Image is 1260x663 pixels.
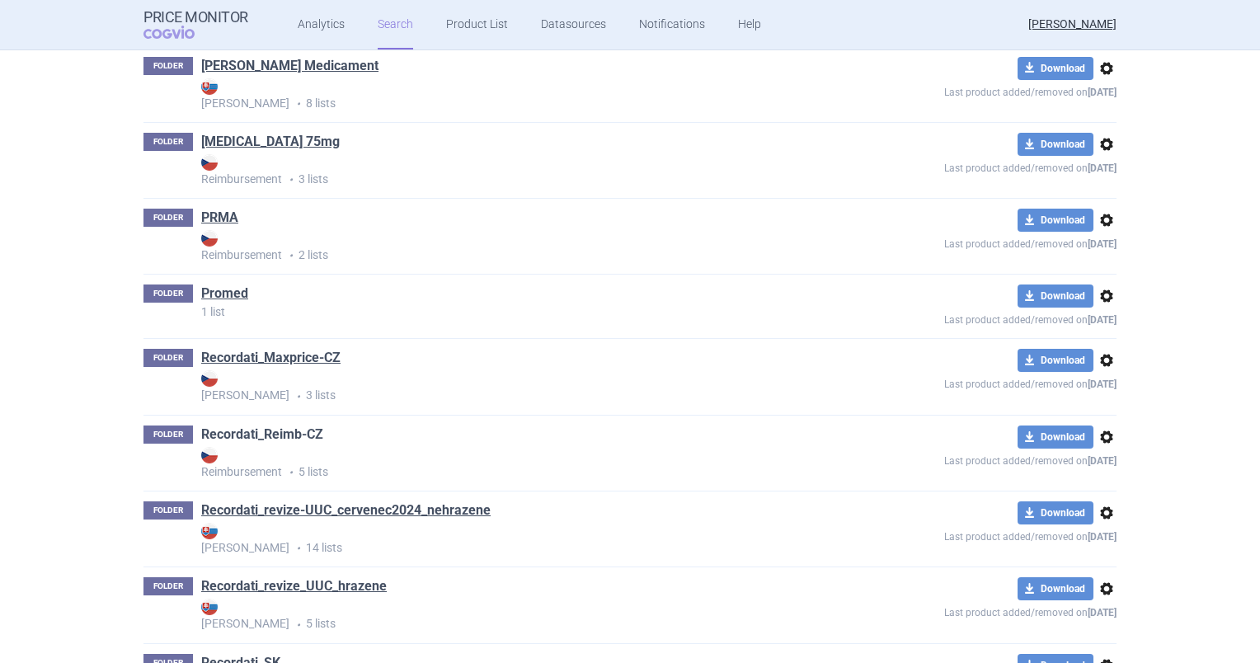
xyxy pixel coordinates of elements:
a: [PERSON_NAME] Medicament [201,57,378,75]
button: Download [1018,209,1093,232]
button: Download [1018,349,1093,372]
p: Last product added/removed on [825,600,1117,621]
img: CZ [201,447,218,463]
img: CZ [201,370,218,387]
strong: [DATE] [1088,87,1117,98]
p: Last product added/removed on [825,308,1117,328]
p: 14 lists [201,523,825,557]
h1: Recordati_revize-UUC_cervenec2024_nehrazene [201,501,491,523]
p: FOLDER [143,349,193,367]
strong: [PERSON_NAME] [201,523,825,554]
p: 5 lists [201,599,825,632]
i: • [289,388,306,405]
p: FOLDER [143,577,193,595]
p: Last product added/removed on [825,232,1117,252]
p: FOLDER [143,501,193,520]
p: Last product added/removed on [825,449,1117,469]
strong: [PERSON_NAME] [201,78,825,110]
p: 1 list [201,306,825,317]
i: • [289,617,306,633]
p: Last product added/removed on [825,156,1117,176]
strong: [DATE] [1088,455,1117,467]
strong: [DATE] [1088,314,1117,326]
strong: Reimbursement [201,230,825,261]
button: Download [1018,284,1093,308]
span: COGVIO [143,26,218,39]
h1: Recordati_Maxprice-CZ [201,349,341,370]
strong: Price Monitor [143,9,248,26]
p: 3 lists [201,370,825,404]
strong: [DATE] [1088,162,1117,174]
img: SK [201,523,218,539]
a: Recordati_Maxprice-CZ [201,349,341,367]
p: FOLDER [143,133,193,151]
p: Last product added/removed on [825,524,1117,545]
a: [MEDICAL_DATA] 75mg [201,133,340,151]
i: • [282,464,299,481]
strong: [DATE] [1088,531,1117,543]
i: • [289,96,306,112]
button: Download [1018,57,1093,80]
h1: PRMA [201,209,238,230]
strong: [PERSON_NAME] [201,370,825,402]
a: Recordati_Reimb-CZ [201,426,323,444]
img: SK [201,599,218,615]
img: CZ [201,154,218,171]
i: • [282,247,299,264]
strong: [PERSON_NAME] [201,599,825,630]
p: Last product added/removed on [825,80,1117,101]
p: FOLDER [143,209,193,227]
p: 5 lists [201,447,825,481]
p: 2 lists [201,230,825,264]
img: SK [201,78,218,95]
strong: Reimbursement [201,447,825,478]
p: 3 lists [201,154,825,188]
h1: Recordati_revize_UUC_hrazene [201,577,387,599]
p: FOLDER [143,57,193,75]
a: Promed [201,284,248,303]
button: Download [1018,577,1093,600]
h1: Pierre Fabre Medicament [201,57,378,78]
h1: Praluent 75mg [201,133,340,154]
strong: Reimbursement [201,154,825,186]
button: Download [1018,133,1093,156]
img: CZ [201,230,218,247]
h1: Recordati_Reimb-CZ [201,426,323,447]
a: Recordati_revize_UUC_hrazene [201,577,387,595]
i: • [289,540,306,557]
p: Last product added/removed on [825,372,1117,393]
a: Price MonitorCOGVIO [143,9,248,40]
button: Download [1018,501,1093,524]
button: Download [1018,426,1093,449]
strong: [DATE] [1088,379,1117,390]
h1: Promed [201,284,248,306]
a: PRMA [201,209,238,227]
p: 8 lists [201,78,825,112]
i: • [282,172,299,188]
p: FOLDER [143,284,193,303]
strong: [DATE] [1088,238,1117,250]
strong: [DATE] [1088,607,1117,618]
p: FOLDER [143,426,193,444]
a: Recordati_revize-UUC_cervenec2024_nehrazene [201,501,491,520]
